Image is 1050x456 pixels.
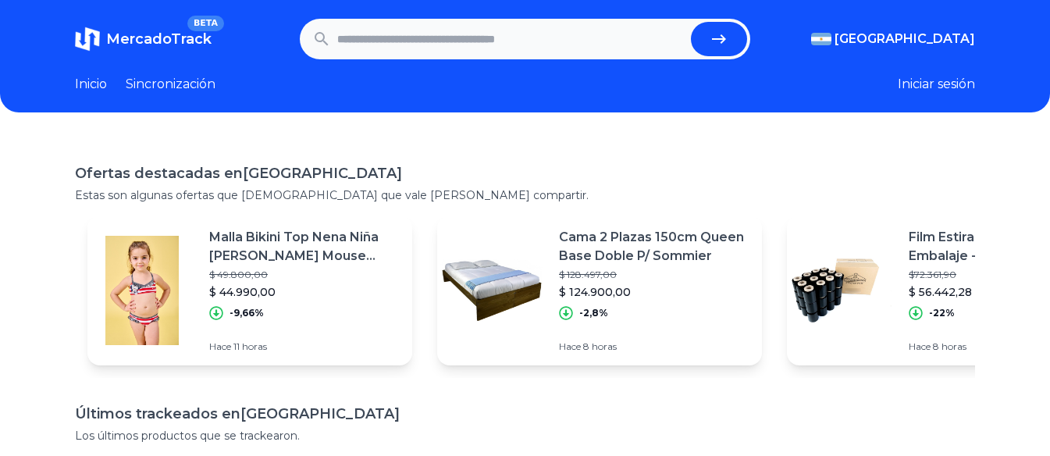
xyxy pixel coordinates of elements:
font: $72.361,90 [909,269,956,280]
font: Hace [909,340,931,352]
font: [GEOGRAPHIC_DATA] [243,165,402,182]
img: Imagen destacada [787,236,896,345]
font: -2,8% [579,307,608,319]
img: Imagen destacada [437,236,546,345]
font: Malla Bikini Top Nena Niña [PERSON_NAME] Mouse Escamas Volados [209,230,379,282]
a: Imagen destacadaMalla Bikini Top Nena Niña [PERSON_NAME] Mouse Escamas Volados$ 49.800,00$ 44.990... [87,216,412,365]
font: $ 56.442,28 [909,285,972,299]
font: Los últimos productos que se trackearon. [75,429,300,443]
font: $ 44.990,00 [209,285,276,299]
font: -22% [929,307,955,319]
a: MercadoTrackBETA [75,27,212,52]
font: $ 124.900,00 [559,285,631,299]
img: Argentina [811,33,831,45]
font: [GEOGRAPHIC_DATA] [240,405,400,422]
font: 8 horas [933,340,966,352]
font: Hace [559,340,581,352]
a: Sincronización [126,75,215,94]
font: 11 horas [233,340,267,352]
a: Inicio [75,75,107,94]
font: BETA [194,18,218,28]
font: Últimos trackeados en [75,405,240,422]
font: Estas son algunas ofertas que [DEMOGRAPHIC_DATA] que vale [PERSON_NAME] compartir. [75,188,589,202]
font: Ofertas destacadas en [75,165,243,182]
button: Iniciar sesión [898,75,975,94]
font: [GEOGRAPHIC_DATA] [835,31,975,46]
font: Hace [209,340,231,352]
font: Cama 2 Plazas 150cm Queen Base Doble P/ Sommier [559,230,744,263]
font: $ 128.497,00 [559,269,617,280]
font: $ 49.800,00 [209,269,268,280]
font: 8 horas [583,340,617,352]
font: Sincronización [126,77,215,91]
img: MercadoTrack [75,27,100,52]
font: -9,66% [230,307,264,319]
font: MercadoTrack [106,30,212,48]
a: Imagen destacadaCama 2 Plazas 150cm Queen Base Doble P/ Sommier$ 128.497,00$ 124.900,00-2,8%Hace ... [437,216,762,365]
img: Imagen destacada [87,236,197,345]
font: Iniciar sesión [898,77,975,91]
font: Inicio [75,77,107,91]
button: [GEOGRAPHIC_DATA] [811,30,975,48]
